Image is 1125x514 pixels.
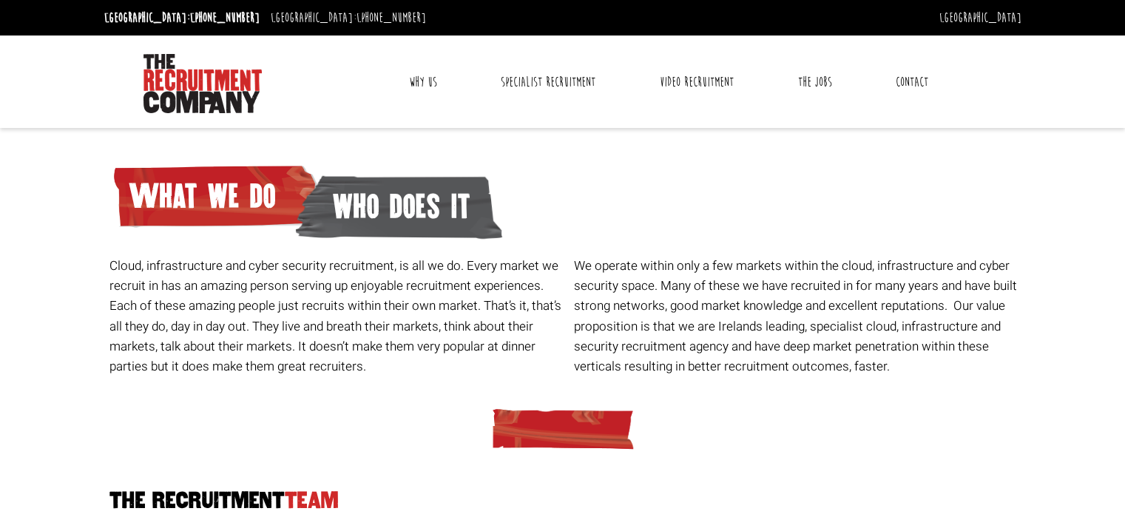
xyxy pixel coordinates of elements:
a: Video Recruitment [649,64,745,101]
a: [PHONE_NUMBER] [190,10,260,26]
p: Cloud, infrastructure and cyber security recruitment, is all we do. Every market we recruit in ha... [109,256,563,376]
a: Contact [885,64,939,101]
a: [GEOGRAPHIC_DATA] [939,10,1021,26]
a: The Jobs [787,64,843,101]
a: Why Us [398,64,448,101]
h2: The Recruitment [104,490,1021,513]
li: [GEOGRAPHIC_DATA]: [267,6,430,30]
p: We operate within only a few markets within the cloud, infrastructure and cyber security space. M... [574,256,1027,376]
img: The Recruitment Company [143,54,262,113]
span: Team [285,488,339,513]
a: [PHONE_NUMBER] [357,10,426,26]
a: Specialist Recruitment [490,64,607,101]
li: [GEOGRAPHIC_DATA]: [101,6,263,30]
